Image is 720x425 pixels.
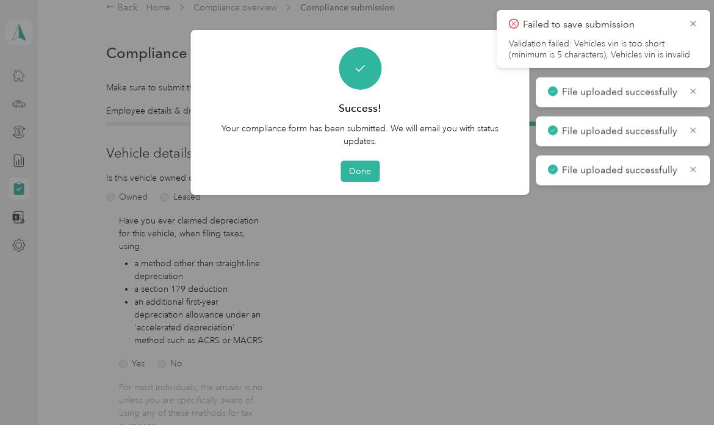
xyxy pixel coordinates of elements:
[562,124,680,139] p: File uploaded successfully
[509,38,698,60] li: Validation failed: Vehicles vin is too short (minimum is 5 characters), Vehicles vin is invalid
[523,17,679,32] p: Failed to save submission
[562,163,680,178] p: File uploaded successfully
[339,101,381,116] h3: Success!
[340,161,380,182] button: Done
[562,85,680,100] p: File uploaded successfully
[652,357,720,425] iframe: Everlance-gr Chat Button Frame
[208,122,513,148] p: Your compliance form has been submitted. We will email you with status updates.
